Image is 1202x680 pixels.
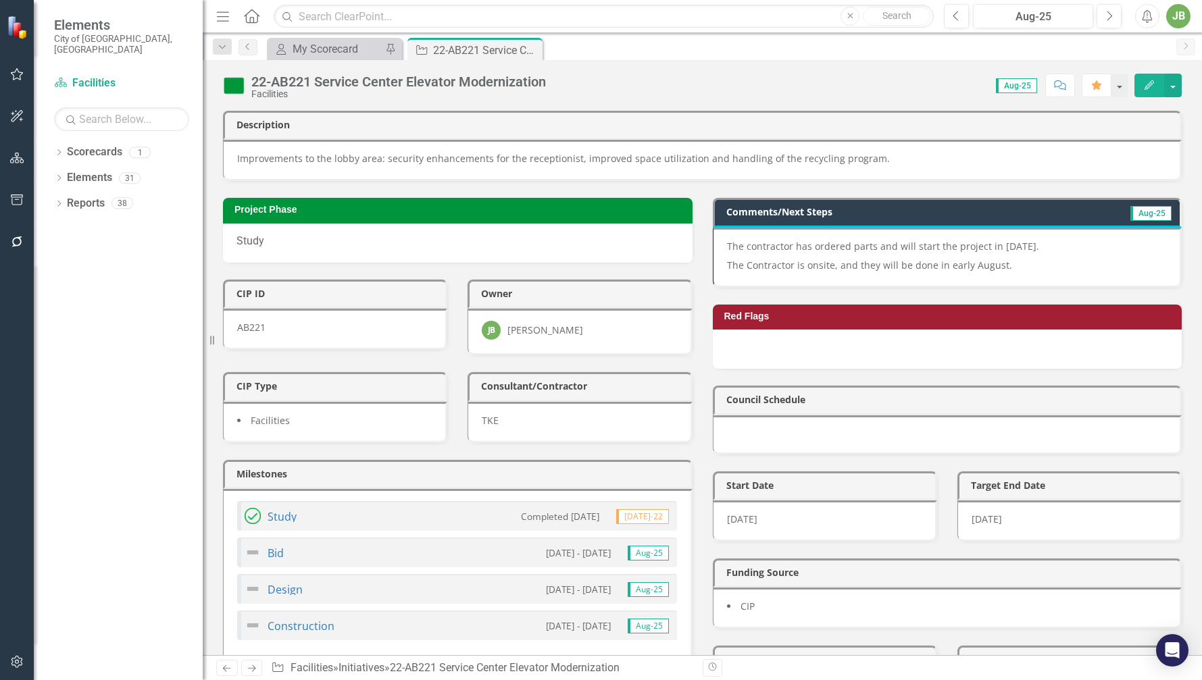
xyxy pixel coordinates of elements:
[390,661,620,674] div: 22-AB221 Service Center Elevator Modernization
[7,15,30,38] img: ClearPoint Strategy
[726,480,928,490] h3: Start Date
[245,617,261,633] img: Not Defined
[237,321,266,334] span: AB221
[236,234,264,247] span: Study
[507,323,583,337] div: [PERSON_NAME]
[223,75,245,97] img: On Target
[54,107,189,131] input: Search Below...
[268,582,303,597] a: Design
[270,41,382,57] a: My Scorecard
[724,311,1176,321] h3: Red Flags
[245,508,261,524] img: Completed
[293,41,382,57] div: My Scorecard
[251,74,546,89] div: 22-AB221 Service Center Elevator Modernization
[628,582,669,597] span: Aug-25
[971,654,1173,664] h3: Completed Date
[54,17,189,33] span: Elements
[268,509,297,524] a: Study
[863,7,930,26] button: Search
[236,469,684,479] h3: Milestones
[972,513,1002,525] span: [DATE]
[54,33,189,55] small: City of [GEOGRAPHIC_DATA], [GEOGRAPHIC_DATA]
[482,414,499,427] span: TKE
[234,205,686,215] h3: Project Phase
[616,509,669,524] span: [DATE]-22
[236,381,439,391] h3: CIP Type
[481,288,683,298] h3: Owner
[546,619,611,632] small: [DATE] - [DATE]
[433,42,539,59] div: 22-AB221 Service Center Elevator Modernization
[67,196,105,211] a: Reports
[482,321,501,340] div: JB
[973,4,1093,28] button: Aug-25
[67,145,122,160] a: Scorecards
[546,583,611,596] small: [DATE] - [DATE]
[1166,4,1191,28] button: JB
[628,546,669,560] span: Aug-25
[245,544,261,560] img: Not Defined
[727,240,1167,256] p: The contractor has ordered parts and will start the project in [DATE].
[481,381,683,391] h3: Consultant/Contractor
[727,256,1167,272] p: The Contractor is onsite, and they will be done in early August.
[726,207,1045,217] h3: Comments/Next Steps
[546,546,611,559] small: [DATE] - [DATE]
[111,198,133,209] div: 38
[237,152,1166,165] p: Improvements to the lobby area: security enhancements for the receptionist, improved space utiliz...
[271,660,692,676] div: » »
[978,9,1088,25] div: Aug-25
[726,394,1174,404] h3: Council Schedule
[726,654,928,664] h3: Completed
[236,288,439,298] h3: CIP ID
[1156,634,1188,666] div: Open Intercom Messenger
[54,76,189,91] a: Facilities
[67,170,112,186] a: Elements
[521,510,599,523] small: Completed [DATE]
[268,546,284,560] a: Bid
[1130,206,1172,221] span: Aug-25
[245,581,261,597] img: Not Defined
[996,78,1037,93] span: Aug-25
[727,513,757,525] span: [DATE]
[251,89,546,99] div: Facilities
[882,10,911,21] span: Search
[339,661,384,674] a: Initiatives
[274,5,934,28] input: Search ClearPoint...
[119,172,141,184] div: 31
[129,147,151,158] div: 1
[268,619,334,633] a: Construction
[628,619,669,633] span: Aug-25
[236,120,1173,130] h3: Description
[741,600,755,612] span: CIP
[726,567,1174,577] h3: Funding Source
[251,414,290,427] span: Facilities
[971,480,1173,490] h3: Target End Date
[291,661,333,674] a: Facilities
